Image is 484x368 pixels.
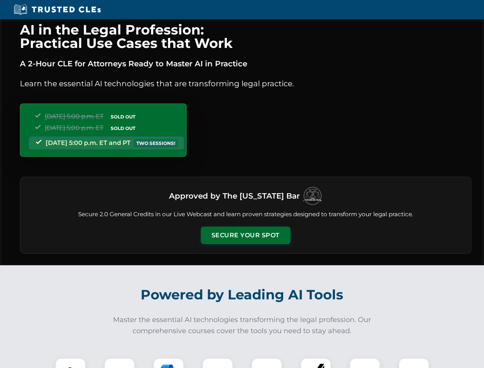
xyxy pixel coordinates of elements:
[20,77,471,90] p: Learn the essential AI technologies that are transforming legal practice.
[108,113,138,121] span: SOLD OUT
[169,189,300,203] h3: Approved by The [US_STATE] Bar
[20,23,471,50] h1: AI in the Legal Profession: Practical Use Cases that Work
[30,281,454,308] h2: Powered by Leading AI Tools
[201,227,290,244] button: Secure Your Spot
[45,113,103,120] span: [DATE] 5:00 p.m. ET
[108,124,138,132] span: SOLD OUT
[108,314,376,337] p: Master the essential AI technologies transforming the legal profession. Our comprehensive courses...
[303,186,322,205] img: Logo
[45,124,103,131] span: [DATE] 5:00 p.m. ET
[11,4,103,15] img: Trusted CLEs
[30,210,462,219] p: Secure 2.0 General Credits in our Live Webcast and learn proven strategies designed to transform ...
[20,58,471,70] p: A 2-Hour CLE for Attorneys Ready to Master AI in Practice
